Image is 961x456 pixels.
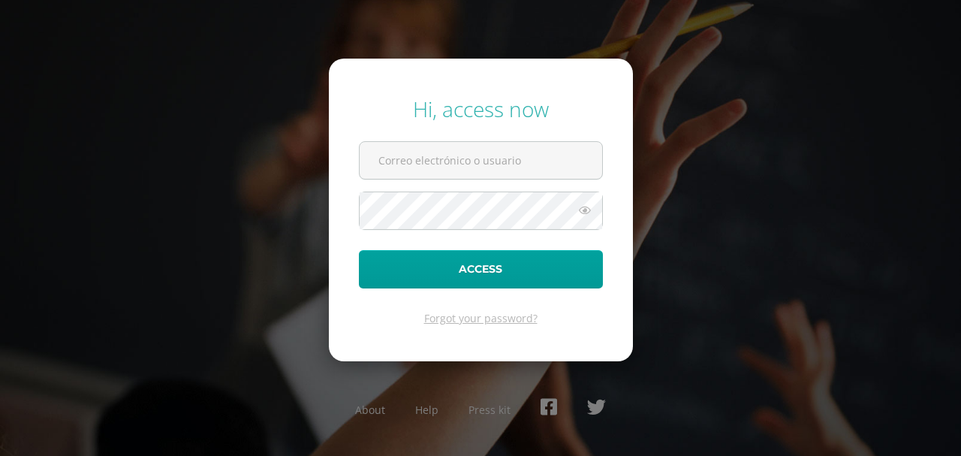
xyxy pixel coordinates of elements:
[359,250,603,288] button: Access
[424,311,538,325] a: Forgot your password?
[415,403,438,417] a: Help
[359,95,603,123] div: Hi, access now
[360,142,602,179] input: Correo electrónico o usuario
[468,403,511,417] a: Press kit
[355,403,385,417] a: About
